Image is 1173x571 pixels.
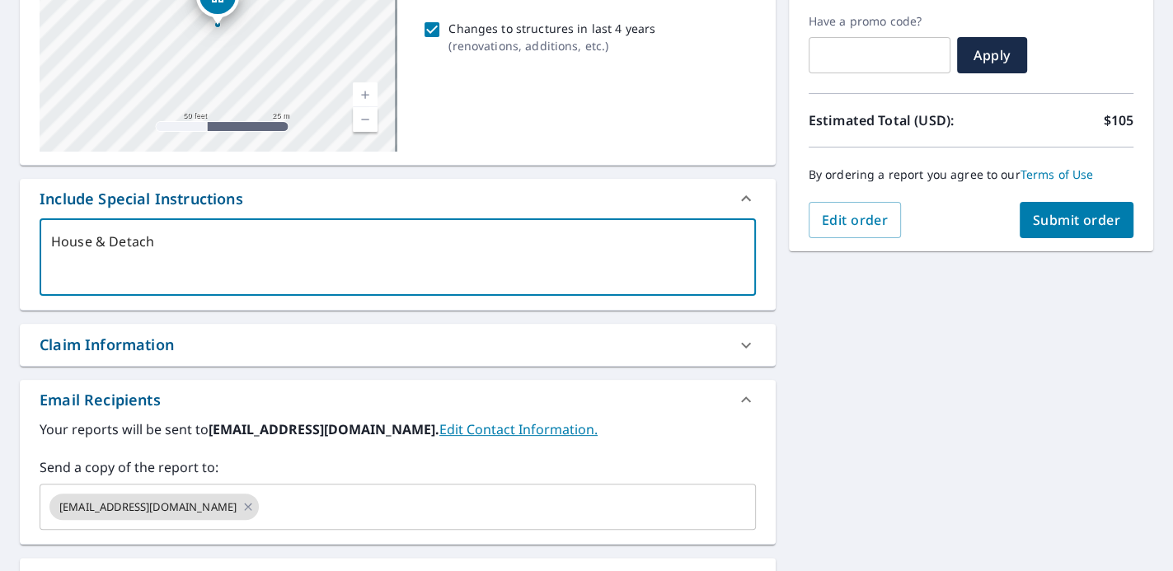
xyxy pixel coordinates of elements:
a: Terms of Use [1021,166,1094,182]
span: Edit order [822,211,889,229]
p: By ordering a report you agree to our [809,167,1133,182]
a: EditContactInfo [439,420,598,438]
p: $105 [1103,110,1133,130]
div: Claim Information [40,334,174,356]
div: Include Special Instructions [40,188,243,210]
span: [EMAIL_ADDRESS][DOMAIN_NAME] [49,499,246,515]
button: Apply [957,37,1027,73]
p: ( renovations, additions, etc. ) [448,37,655,54]
p: Estimated Total (USD): [809,110,971,130]
a: Current Level 19, Zoom Out [353,107,378,132]
span: Submit order [1033,211,1121,229]
span: Apply [970,46,1014,64]
div: Email Recipients [20,380,776,419]
a: Current Level 19, Zoom In [353,82,378,107]
button: Submit order [1020,202,1134,238]
textarea: House & Detach [51,234,744,281]
div: Email Recipients [40,389,161,411]
div: [EMAIL_ADDRESS][DOMAIN_NAME] [49,494,259,520]
button: Edit order [809,202,902,238]
p: Changes to structures in last 4 years [448,20,655,37]
label: Send a copy of the report to: [40,457,756,477]
label: Your reports will be sent to [40,419,756,439]
div: Include Special Instructions [20,179,776,218]
b: [EMAIL_ADDRESS][DOMAIN_NAME]. [209,420,439,438]
label: Have a promo code? [809,14,950,29]
div: Claim Information [20,324,776,366]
